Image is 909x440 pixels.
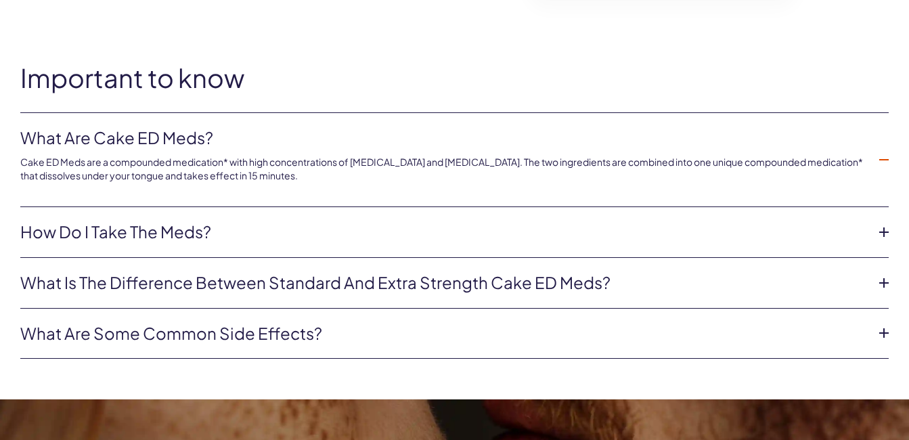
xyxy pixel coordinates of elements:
[20,271,867,294] a: What is the difference between Standard and Extra Strength Cake ED meds?
[20,64,889,92] h2: Important to know
[20,127,867,150] a: What are Cake ED Meds?
[20,156,867,182] p: Cake ED Meds are a compounded medication* with high concentrations of [MEDICAL_DATA] and [MEDICAL...
[20,221,867,244] a: How do I take the meds?
[20,322,867,345] a: What are some common side effects?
